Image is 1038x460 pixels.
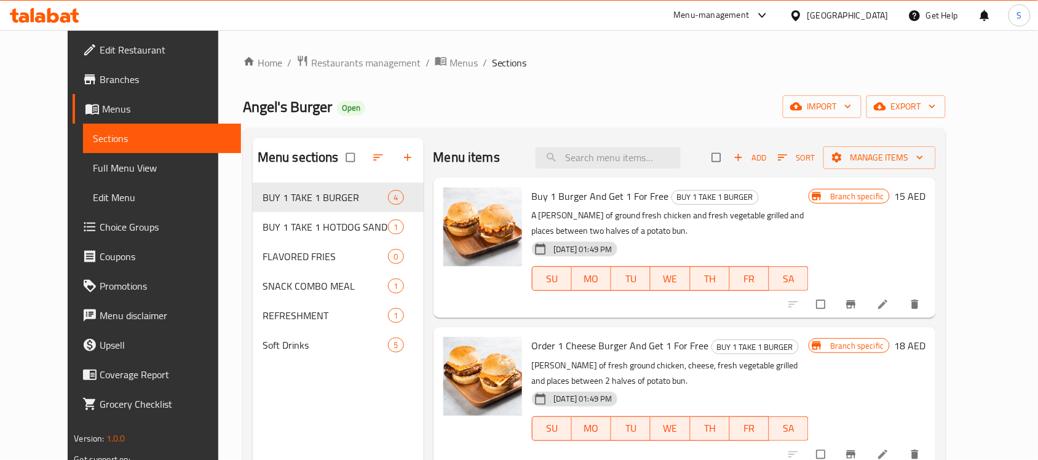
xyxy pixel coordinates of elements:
[263,190,389,205] span: BUY 1 TAKE 1 BURGER
[735,419,764,437] span: FR
[73,94,241,124] a: Menus
[691,416,730,441] button: TH
[83,124,241,153] a: Sections
[731,148,770,167] button: Add
[365,144,394,171] span: Sort sections
[73,301,241,330] a: Menu disclaimer
[253,242,424,271] div: FLAVORED FRIES0
[389,251,403,263] span: 0
[388,308,403,323] div: items
[825,191,889,202] span: Branch specific
[253,178,424,365] nav: Menu sections
[73,330,241,360] a: Upsell
[73,35,241,65] a: Edit Restaurant
[100,42,231,57] span: Edit Restaurant
[337,101,365,116] div: Open
[253,301,424,330] div: REFRESHMENT1
[711,339,799,354] div: BUY 1 TAKE 1 BURGER
[611,266,651,291] button: TU
[435,55,478,71] a: Menus
[258,148,339,167] h2: Menu sections
[263,249,389,264] span: FLAVORED FRIES
[825,340,889,352] span: Branch specific
[572,266,611,291] button: MO
[93,190,231,205] span: Edit Menu
[807,9,889,22] div: [GEOGRAPHIC_DATA]
[901,291,931,318] button: delete
[263,279,389,293] span: SNACK COMBO MEAL
[651,266,690,291] button: WE
[100,249,231,264] span: Coupons
[774,270,804,288] span: SA
[253,183,424,212] div: BUY 1 TAKE 1 BURGER4
[100,72,231,87] span: Branches
[100,397,231,411] span: Grocery Checklist
[695,419,725,437] span: TH
[93,131,231,146] span: Sections
[337,103,365,113] span: Open
[100,367,231,382] span: Coverage Report
[705,146,731,169] span: Select section
[434,148,501,167] h2: Menu items
[253,330,424,360] div: Soft Drinks5
[100,220,231,234] span: Choice Groups
[735,270,764,288] span: FR
[243,55,282,70] a: Home
[769,266,809,291] button: SA
[83,153,241,183] a: Full Menu View
[388,279,403,293] div: items
[100,338,231,352] span: Upsell
[389,221,403,233] span: 1
[823,146,936,169] button: Manage items
[691,266,730,291] button: TH
[616,419,646,437] span: TU
[793,99,852,114] span: import
[695,270,725,288] span: TH
[492,55,527,70] span: Sections
[339,146,365,169] span: Select all sections
[833,150,926,165] span: Manage items
[536,147,681,169] input: search
[809,293,835,316] span: Select to update
[838,291,867,318] button: Branch-specific-item
[532,358,809,389] p: [PERSON_NAME] of fresh ground chicken, cheese, fresh vegetable grilled and places between 2 halve...
[296,55,421,71] a: Restaurants management
[73,271,241,301] a: Promotions
[311,55,421,70] span: Restaurants management
[388,338,403,352] div: items
[616,270,646,288] span: TU
[426,55,430,70] li: /
[389,280,403,292] span: 1
[734,151,767,165] span: Add
[93,161,231,175] span: Full Menu View
[102,101,231,116] span: Menus
[731,148,770,167] span: Add item
[549,244,617,255] span: [DATE] 01:49 PM
[73,242,241,271] a: Coupons
[106,430,125,446] span: 1.0.0
[532,416,572,441] button: SU
[611,416,651,441] button: TU
[243,93,332,121] span: Angel's Burger
[388,220,403,234] div: items
[672,190,758,204] span: BUY 1 TAKE 1 BURGER
[389,310,403,322] span: 1
[263,220,389,234] div: BUY 1 TAKE 1 HOTDOG SANDWICH
[100,279,231,293] span: Promotions
[1017,9,1022,22] span: S
[674,8,750,23] div: Menu-management
[577,419,606,437] span: MO
[243,55,946,71] nav: breadcrumb
[778,151,815,165] span: Sort
[263,308,389,323] span: REFRESHMENT
[388,190,403,205] div: items
[287,55,291,70] li: /
[895,188,926,205] h6: 15 AED
[532,336,709,355] span: Order 1 Cheese Burger And Get 1 For Free
[450,55,478,70] span: Menus
[263,338,389,352] span: Soft Drinks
